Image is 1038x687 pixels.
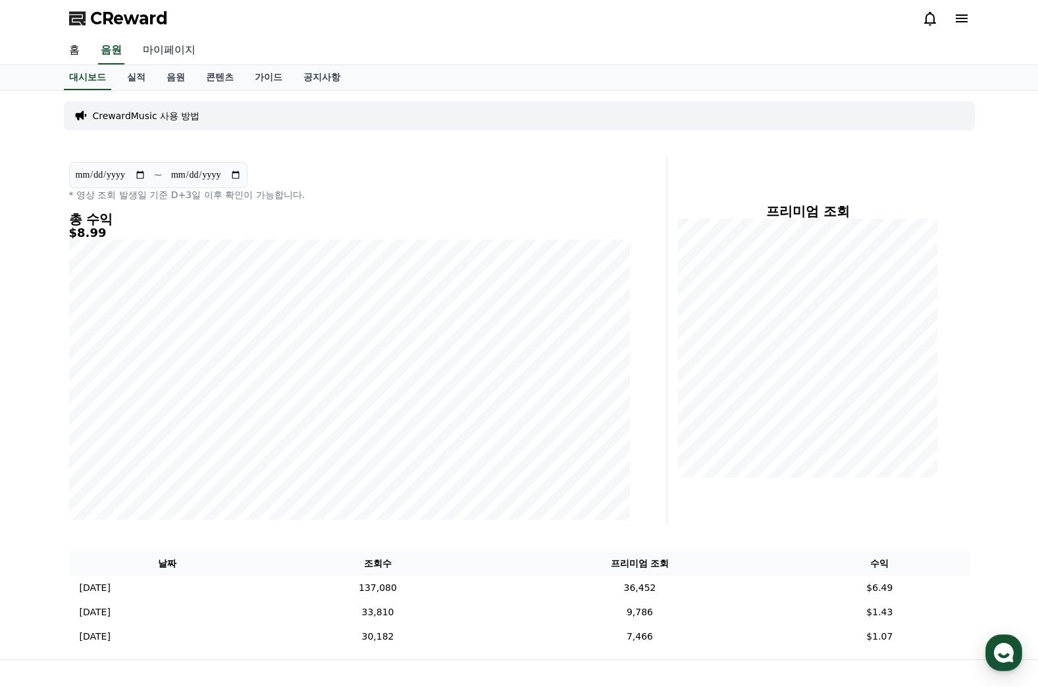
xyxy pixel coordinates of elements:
[69,551,267,576] th: 날짜
[790,624,969,649] td: $1.07
[195,65,244,90] a: 콘텐츠
[69,8,168,29] a: CReward
[90,8,168,29] span: CReward
[266,551,490,576] th: 조회수
[678,204,938,218] h4: 프리미엄 조회
[490,600,790,624] td: 9,786
[790,600,969,624] td: $1.43
[64,65,111,90] a: 대시보드
[203,437,219,447] span: 설정
[490,551,790,576] th: 프리미엄 조회
[156,65,195,90] a: 음원
[266,600,490,624] td: 33,810
[170,417,253,450] a: 설정
[120,438,136,448] span: 대화
[244,65,293,90] a: 가이드
[41,437,49,447] span: 홈
[69,212,630,226] h4: 총 수익
[4,417,87,450] a: 홈
[80,605,111,619] p: [DATE]
[80,630,111,644] p: [DATE]
[80,581,111,595] p: [DATE]
[132,37,206,64] a: 마이페이지
[490,576,790,600] td: 36,452
[790,576,969,600] td: $6.49
[490,624,790,649] td: 7,466
[117,65,156,90] a: 실적
[154,167,163,183] p: ~
[266,576,490,600] td: 137,080
[69,188,630,201] p: * 영상 조회 발생일 기준 D+3일 이후 확인이 가능합니다.
[59,37,90,64] a: 홈
[293,65,351,90] a: 공지사항
[93,109,200,122] a: CrewardMusic 사용 방법
[266,624,490,649] td: 30,182
[790,551,969,576] th: 수익
[69,226,630,240] h5: $8.99
[98,37,124,64] a: 음원
[87,417,170,450] a: 대화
